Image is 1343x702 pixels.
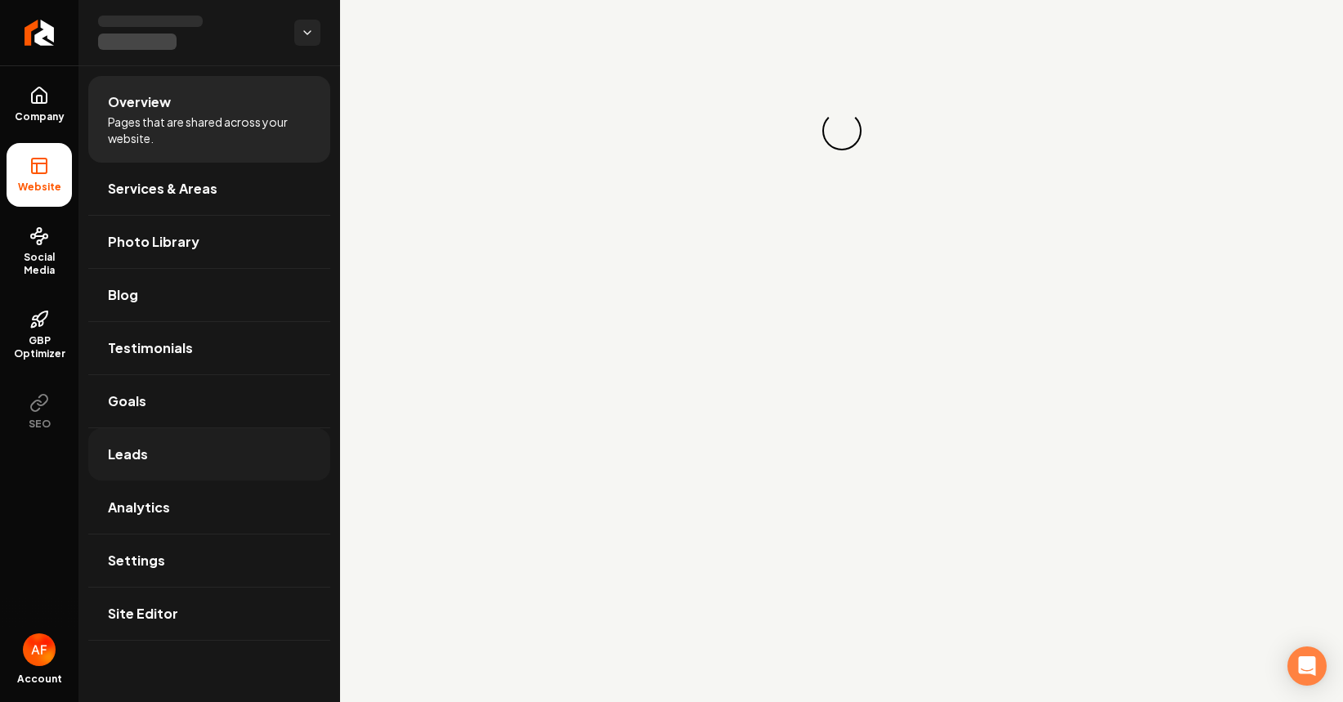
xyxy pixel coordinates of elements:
div: Loading [822,111,862,150]
span: Website [11,181,68,194]
span: Services & Areas [108,179,217,199]
span: Photo Library [108,232,199,252]
a: Settings [88,534,330,587]
a: Blog [88,269,330,321]
span: Account [17,673,62,686]
span: Settings [108,551,165,570]
button: Open user button [23,633,56,666]
a: Goals [88,375,330,427]
a: Photo Library [88,216,330,268]
span: Overview [108,92,171,112]
a: Social Media [7,213,72,290]
button: SEO [7,380,72,444]
img: Avan Fahimi [23,633,56,666]
a: Leads [88,428,330,481]
a: Company [7,73,72,136]
span: Testimonials [108,338,193,358]
a: Testimonials [88,322,330,374]
span: Site Editor [108,604,178,624]
span: SEO [22,418,57,431]
a: GBP Optimizer [7,297,72,373]
span: Goals [108,391,146,411]
img: Rebolt Logo [25,20,55,46]
span: Social Media [7,251,72,277]
a: Site Editor [88,588,330,640]
span: Leads [108,445,148,464]
span: GBP Optimizer [7,334,72,360]
span: Analytics [108,498,170,517]
span: Pages that are shared across your website. [108,114,311,146]
span: Blog [108,285,138,305]
div: Open Intercom Messenger [1287,646,1327,686]
span: Company [8,110,71,123]
a: Analytics [88,481,330,534]
a: Services & Areas [88,163,330,215]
